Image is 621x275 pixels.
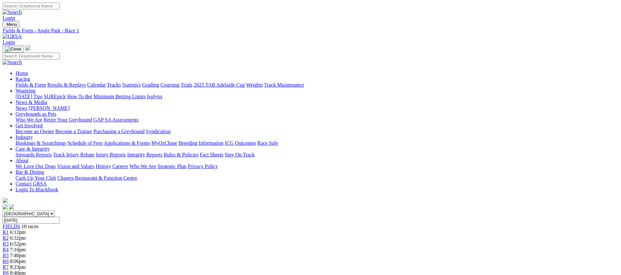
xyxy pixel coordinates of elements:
[3,3,60,9] input: Search
[16,70,28,76] a: Home
[3,9,22,15] img: Search
[3,46,24,53] button: Toggle navigation
[142,82,159,88] a: Grading
[3,264,9,270] a: R7
[16,111,56,117] a: Greyhounds as Pets
[16,82,46,88] a: Fields & Form
[96,152,126,157] a: Injury Reports
[16,187,58,192] a: Login To Blackbook
[104,140,150,146] a: Applications & Forms
[3,253,9,258] span: R5
[16,117,618,123] div: Greyhounds as Pets
[44,94,66,99] a: SUREpick
[16,152,618,158] div: Care & Integrity
[3,241,9,247] a: R3
[16,76,30,82] a: Racing
[93,117,139,122] a: GAP SA Assessments
[16,140,66,146] a: Bookings & Scratchings
[10,259,26,264] span: 8:06pm
[10,229,26,235] span: 6:12pm
[194,82,245,88] a: 2025 TAB Adelaide Cup
[3,224,20,229] a: FIELDS
[21,224,38,229] span: 10 races
[16,181,47,186] a: Contact GRSA
[10,247,26,252] span: 7:16pm
[3,229,9,235] a: R1
[107,82,121,88] a: Tracks
[3,34,22,39] img: GRSA
[57,164,94,169] a: Vision and Values
[129,164,156,169] a: Who We Are
[47,82,86,88] a: Results & Replays
[16,82,618,88] div: Racing
[225,152,255,157] a: Stay On Track
[16,175,618,181] div: Bar & Dining
[16,94,42,99] a: [DATE] Tips
[3,198,8,203] img: logo-grsa-white.png
[3,59,22,65] img: Search
[10,264,26,270] span: 8:23pm
[3,39,15,45] a: Login
[246,82,263,88] a: Weights
[28,105,70,111] a: [PERSON_NAME]
[16,158,28,163] a: About
[10,241,26,247] span: 6:52pm
[146,129,170,134] a: Syndication
[16,105,27,111] a: News
[164,152,199,157] a: Rules & Policies
[158,164,186,169] a: Strategic Plan
[147,94,162,99] a: Isolynx
[93,94,146,99] a: Minimum Betting Limits
[93,129,145,134] a: Purchasing a Greyhound
[3,247,9,252] a: R4
[6,22,17,27] span: Menu
[3,259,9,264] a: R6
[225,140,256,146] a: ICG Outcomes
[87,82,106,88] a: Calendar
[3,235,9,241] a: R2
[3,28,618,34] a: Fields & Form - Angle Park - Race 1
[16,129,618,134] div: Get Involved
[3,204,8,209] img: facebook.svg
[25,45,30,50] img: logo-grsa-white.png
[160,82,180,88] a: Coursing
[179,140,223,146] a: Breeding Information
[16,88,36,93] a: Wagering
[16,164,56,169] a: We Love Our Dogs
[5,47,21,52] img: Close
[16,94,618,100] div: Wagering
[122,82,141,88] a: Statistics
[16,164,618,169] div: About
[10,235,26,241] span: 6:32pm
[127,152,162,157] a: Integrity Reports
[257,140,278,146] a: Race Safe
[16,140,618,146] div: Industry
[16,123,43,128] a: Get Involved
[44,117,92,122] a: Retire Your Greyhound
[55,129,92,134] a: Become a Trainer
[16,175,56,181] a: Cash Up Your Club
[16,100,47,105] a: News & Media
[180,82,192,88] a: Trials
[16,146,50,152] a: Care & Integrity
[3,217,60,224] input: Select date
[10,253,26,258] span: 7:40pm
[188,164,218,169] a: Privacy Policy
[264,82,304,88] a: Track Maintenance
[3,21,20,28] button: Toggle navigation
[95,164,111,169] a: History
[3,53,60,59] input: Search
[53,152,94,157] a: Track Injury Rebate
[16,152,52,157] a: Stewards Reports
[151,140,177,146] a: MyOzChase
[16,169,44,175] a: Bar & Dining
[16,105,618,111] div: News & Media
